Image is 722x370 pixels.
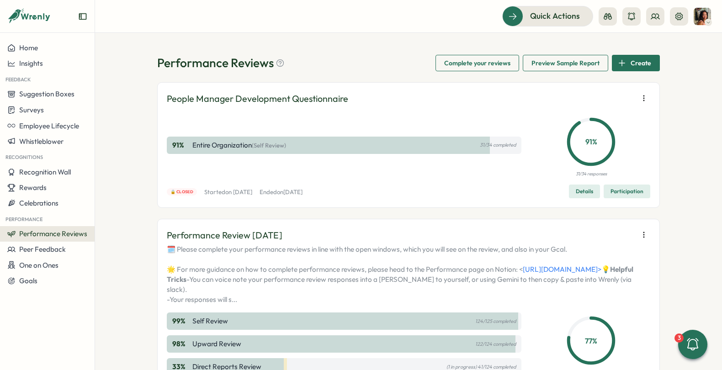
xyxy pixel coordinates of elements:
[172,316,191,326] p: 99 %
[569,335,613,346] p: 77 %
[678,330,707,359] button: 3
[19,276,37,285] span: Goals
[260,188,303,196] p: Ended on [DATE]
[19,106,44,114] span: Surveys
[167,244,650,305] p: 🗓️ Please complete your performance reviews in line with the open windows, which you will see on ...
[19,183,47,192] span: Rewards
[694,8,711,25] img: Viveca Riley
[19,137,64,146] span: Whistleblower
[19,59,43,68] span: Insights
[19,245,66,254] span: Peer Feedback
[674,333,684,343] div: 3
[19,229,87,238] span: Performance Reviews
[475,341,516,347] p: 122/124 completed
[475,318,516,324] p: 124/125 completed
[19,168,71,176] span: Recognition Wall
[531,55,600,71] span: Preview Sample Report
[172,339,191,349] p: 98 %
[19,122,79,130] span: Employee Lifecycle
[167,92,348,106] p: People Manager Development Questionnaire
[444,55,510,71] span: Complete your reviews
[576,170,607,178] p: 31/34 responses
[480,142,516,148] p: 31/34 completed
[446,364,516,370] p: (1 in progress) 41/124 completed
[631,55,651,71] span: Create
[192,339,241,349] p: Upward Review
[611,185,643,198] span: Participation
[612,55,660,71] button: Create
[523,265,601,274] a: [URL][DOMAIN_NAME]>
[502,6,593,26] button: Quick Actions
[19,43,38,52] span: Home
[19,90,74,98] span: Suggestion Boxes
[569,136,613,148] p: 91 %
[172,140,191,150] p: 91 %
[170,189,194,195] span: 🔒 Closed
[435,55,519,71] button: Complete your reviews
[19,261,58,270] span: One on Ones
[19,199,58,207] span: Celebrations
[157,55,285,71] h1: Performance Reviews
[192,140,286,150] p: Entire Organization
[167,228,282,243] p: Performance Review [DATE]
[78,12,87,21] button: Expand sidebar
[523,55,608,71] button: Preview Sample Report
[569,185,600,198] button: Details
[192,316,228,326] p: Self Review
[252,142,286,149] span: (Self Review)
[204,188,252,196] p: Started on [DATE]
[604,185,650,198] button: Participation
[530,10,580,22] span: Quick Actions
[576,185,593,198] span: Details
